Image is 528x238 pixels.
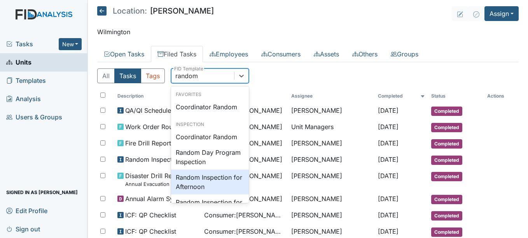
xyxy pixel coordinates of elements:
[171,121,249,128] div: Inspection
[171,91,249,98] div: Favorites
[288,191,375,207] td: [PERSON_NAME]
[288,207,375,224] td: [PERSON_NAME]
[431,123,462,132] span: Completed
[125,210,176,220] span: ICF: QP Checklist
[59,38,82,50] button: New
[378,139,399,147] span: [DATE]
[6,93,41,105] span: Analysis
[431,195,462,204] span: Completed
[378,172,399,180] span: [DATE]
[113,7,147,15] span: Location:
[6,75,46,87] span: Templates
[307,46,346,62] a: Assets
[378,227,399,235] span: [DATE]
[288,89,375,103] th: Assignee
[97,46,151,62] a: Open Tasks
[125,227,176,236] span: ICF: QP Checklist
[6,223,40,235] span: Sign out
[6,205,47,217] span: Edit Profile
[125,194,198,203] span: Annual Alarm System Inspection
[255,46,307,62] a: Consumers
[171,170,249,194] div: Random Inspection for Afternoon
[6,186,78,198] span: Signed in as [PERSON_NAME]
[431,172,462,181] span: Completed
[378,195,399,203] span: [DATE]
[125,106,198,115] span: QA/QI Scheduled Inspection
[346,46,384,62] a: Others
[6,56,31,68] span: Units
[203,46,255,62] a: Employees
[431,211,462,220] span: Completed
[431,107,462,116] span: Completed
[288,168,375,191] td: [PERSON_NAME]
[125,180,184,188] small: Annual Evacuation
[97,68,165,83] div: Type filter
[125,171,184,188] span: Disaster Drill Report Annual Evacuation
[6,39,59,49] a: Tasks
[171,99,249,115] div: Coordinator Random
[288,103,375,119] td: [PERSON_NAME]
[97,68,115,83] button: All
[125,122,183,131] span: Work Order Routine
[97,27,519,37] p: Wilmington
[97,6,214,16] h5: [PERSON_NAME]
[288,119,375,135] td: Unit Managers
[431,139,462,149] span: Completed
[6,111,62,123] span: Users & Groups
[384,46,425,62] a: Groups
[375,89,428,103] th: Toggle SortBy
[204,227,285,236] span: Consumer : [PERSON_NAME]
[378,123,399,131] span: [DATE]
[288,152,375,168] td: [PERSON_NAME]
[484,89,519,103] th: Actions
[378,211,399,219] span: [DATE]
[151,46,203,62] a: Filed Tasks
[171,145,249,170] div: Random Day Program Inspection
[428,89,484,103] th: Toggle SortBy
[378,107,399,114] span: [DATE]
[171,129,249,145] div: Coordinator Random
[431,156,462,165] span: Completed
[288,135,375,152] td: [PERSON_NAME]
[125,138,171,148] span: Fire Drill Report
[171,194,249,219] div: Random Inspection for AM
[100,93,105,98] input: Toggle All Rows Selected
[378,156,399,163] span: [DATE]
[204,210,285,220] span: Consumer : [PERSON_NAME]
[114,89,201,103] th: Toggle SortBy
[125,155,198,164] span: Random Inspection for AM
[431,227,462,237] span: Completed
[114,68,141,83] button: Tasks
[484,6,519,21] button: Assign
[141,68,165,83] button: Tags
